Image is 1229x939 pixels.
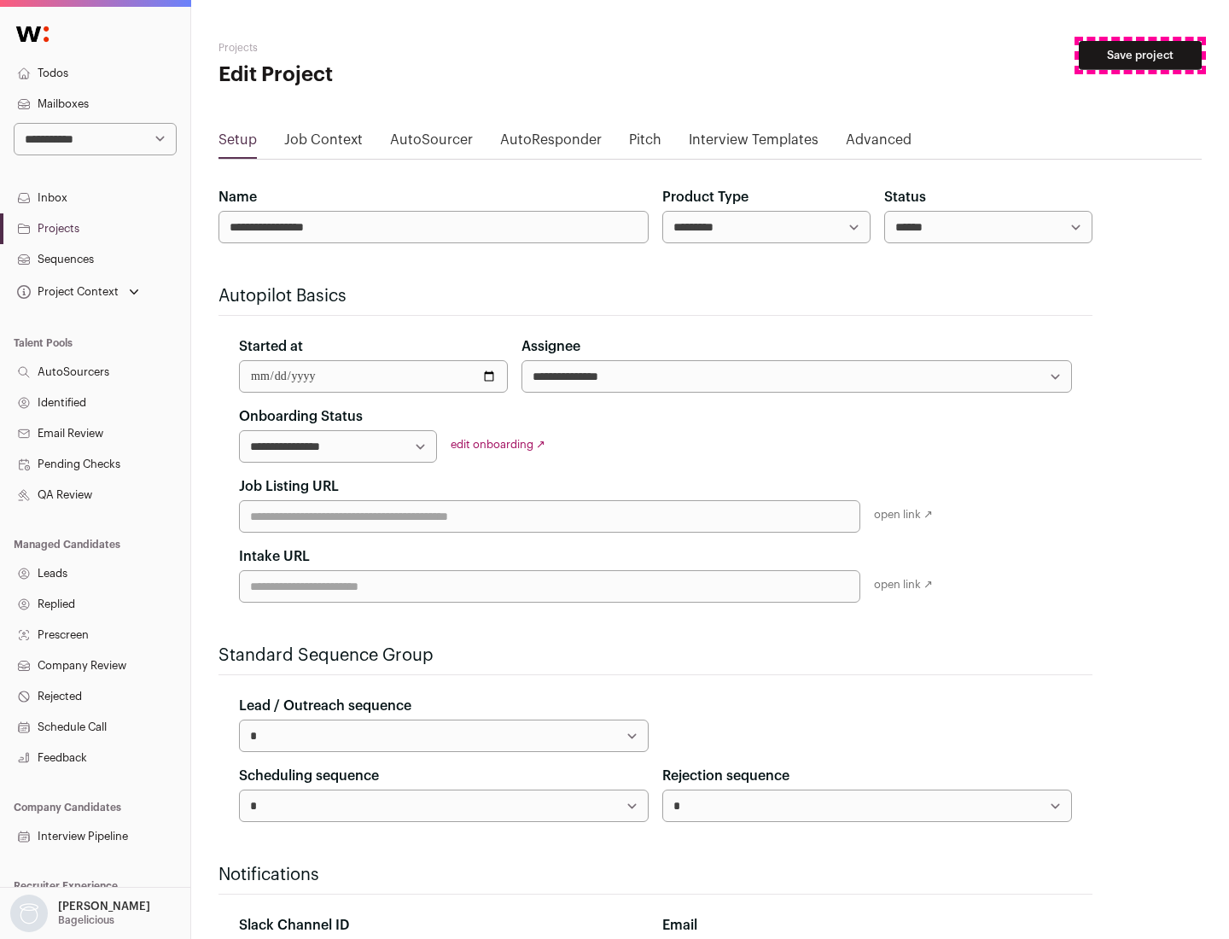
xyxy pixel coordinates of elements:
[846,130,912,157] a: Advanced
[218,41,546,55] h2: Projects
[218,863,1092,887] h2: Notifications
[521,336,580,357] label: Assignee
[218,61,546,89] h1: Edit Project
[14,285,119,299] div: Project Context
[58,913,114,927] p: Bagelicious
[451,439,545,450] a: edit onboarding ↗
[1079,41,1202,70] button: Save project
[14,280,143,304] button: Open dropdown
[390,130,473,157] a: AutoSourcer
[7,17,58,51] img: Wellfound
[239,406,363,427] label: Onboarding Status
[239,915,349,936] label: Slack Channel ID
[58,900,150,913] p: [PERSON_NAME]
[218,130,257,157] a: Setup
[689,130,818,157] a: Interview Templates
[284,130,363,157] a: Job Context
[662,766,789,786] label: Rejection sequence
[218,644,1092,668] h2: Standard Sequence Group
[239,696,411,716] label: Lead / Outreach sequence
[239,546,310,567] label: Intake URL
[662,187,748,207] label: Product Type
[218,284,1092,308] h2: Autopilot Basics
[239,766,379,786] label: Scheduling sequence
[662,915,1072,936] div: Email
[629,130,661,157] a: Pitch
[10,895,48,932] img: nopic.png
[500,130,602,157] a: AutoResponder
[884,187,926,207] label: Status
[239,476,339,497] label: Job Listing URL
[7,895,154,932] button: Open dropdown
[218,187,257,207] label: Name
[239,336,303,357] label: Started at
